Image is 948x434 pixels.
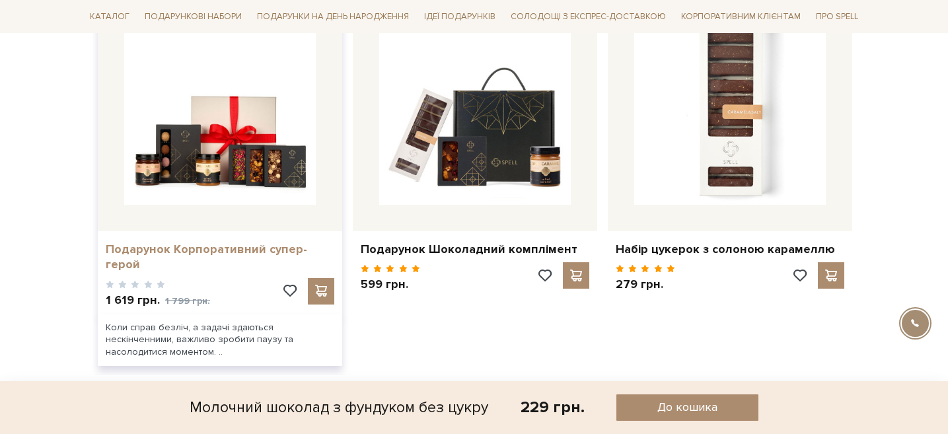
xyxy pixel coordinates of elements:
[252,7,414,27] a: Подарунки на День народження
[361,277,421,292] p: 599 грн.
[139,7,247,27] a: Подарункові набори
[521,397,585,417] div: 229 грн.
[106,242,334,273] a: Подарунок Корпоративний супер-герой
[811,7,863,27] a: Про Spell
[106,293,210,308] p: 1 619 грн.
[98,314,342,366] div: Коли справ безліч, а задачі здаються нескінченними, важливо зробити паузу та насолодитися моменто...
[505,5,671,28] a: Солодощі з експрес-доставкою
[657,400,717,415] span: До кошика
[361,242,589,257] a: Подарунок Шоколадний комплімент
[419,7,501,27] a: Ідеї подарунків
[616,277,676,292] p: 279 грн.
[190,394,488,421] div: Молочний шоколад з фундуком без цукру
[85,7,135,27] a: Каталог
[165,295,210,307] span: 1 799 грн.
[616,394,758,421] button: До кошика
[676,7,806,27] a: Корпоративним клієнтам
[616,242,844,257] a: Набір цукерок з солоною карамеллю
